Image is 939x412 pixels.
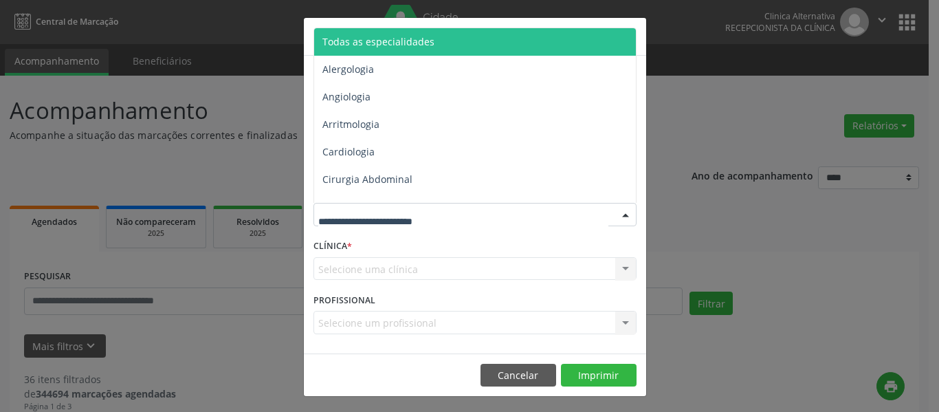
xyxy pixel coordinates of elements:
label: CLÍNICA [313,236,352,257]
span: Cardiologia [322,145,375,158]
h5: Relatório de agendamentos [313,28,471,45]
label: PROFISSIONAL [313,290,375,311]
button: Close [619,18,646,52]
span: Cirurgia Bariatrica [322,200,407,213]
span: Arritmologia [322,118,379,131]
span: Todas as especialidades [322,35,434,48]
button: Imprimir [561,364,637,387]
span: Alergologia [322,63,374,76]
span: Cirurgia Abdominal [322,173,412,186]
span: Angiologia [322,90,371,103]
button: Cancelar [480,364,556,387]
